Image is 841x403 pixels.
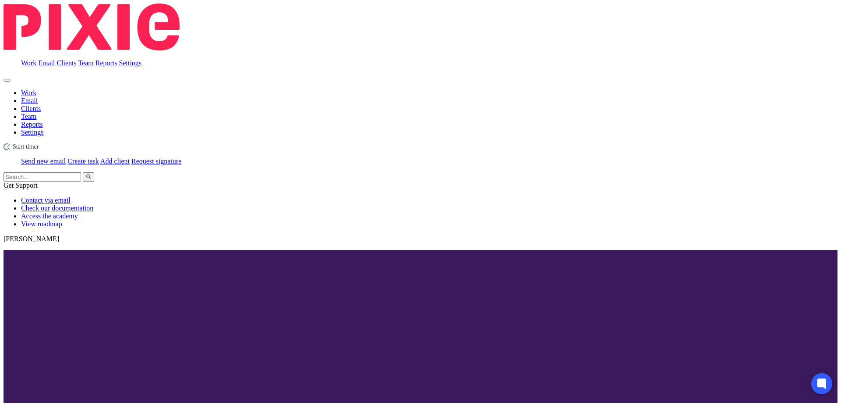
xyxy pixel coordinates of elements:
a: Work [21,89,36,96]
span: Start timer [13,143,39,150]
a: Create task [67,157,99,165]
a: Clients [21,105,41,112]
a: Request signature [131,157,181,165]
a: Check our documentation [21,204,93,212]
a: Email [21,97,38,104]
a: Reports [95,59,117,67]
a: Reports [21,121,43,128]
div: SBK Newcastle Group Limited - Bookkeeping - Monthly [4,143,837,150]
p: [PERSON_NAME] [4,235,837,243]
span: Get Support [4,182,38,189]
a: Access the academy [21,212,78,220]
a: Contact via email [21,196,71,204]
a: Send new email [21,157,66,165]
a: Work [21,59,36,67]
a: Team [78,59,93,67]
a: View roadmap [21,220,62,228]
button: Search [83,172,94,182]
a: Settings [119,59,142,67]
a: Clients [57,59,76,67]
a: Team [21,113,36,120]
a: Settings [21,128,44,136]
input: Search [4,172,81,182]
img: Pixie [4,4,180,50]
a: Add client [100,157,130,165]
a: Email [38,59,55,67]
